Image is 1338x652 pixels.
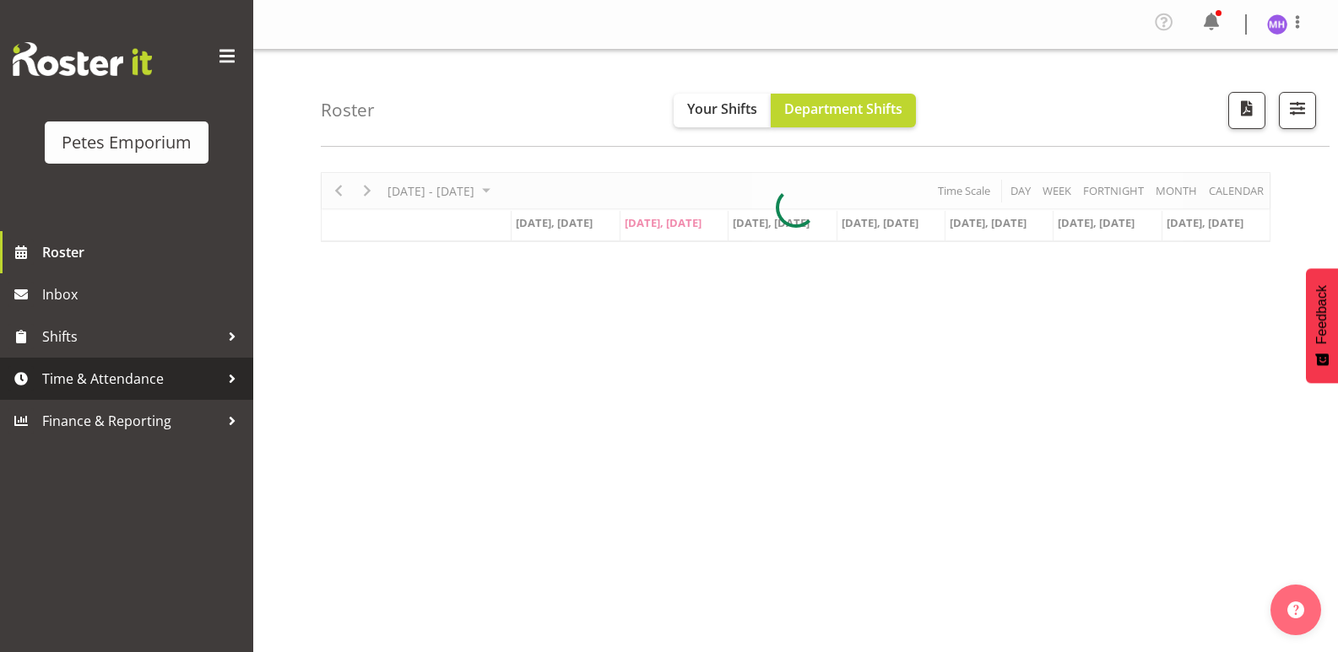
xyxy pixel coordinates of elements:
[784,100,902,118] span: Department Shifts
[62,130,192,155] div: Petes Emporium
[42,366,219,391] span: Time & Attendance
[321,100,375,120] h4: Roster
[687,100,757,118] span: Your Shifts
[42,408,219,434] span: Finance & Reporting
[42,324,219,349] span: Shifts
[1306,268,1338,383] button: Feedback - Show survey
[1279,92,1316,129] button: Filter Shifts
[1267,14,1287,35] img: mackenzie-halford4471.jpg
[1228,92,1265,129] button: Download a PDF of the roster according to the set date range.
[42,240,245,265] span: Roster
[674,94,771,127] button: Your Shifts
[42,282,245,307] span: Inbox
[13,42,152,76] img: Rosterit website logo
[1314,285,1330,344] span: Feedback
[771,94,916,127] button: Department Shifts
[1287,601,1304,618] img: help-xxl-2.png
